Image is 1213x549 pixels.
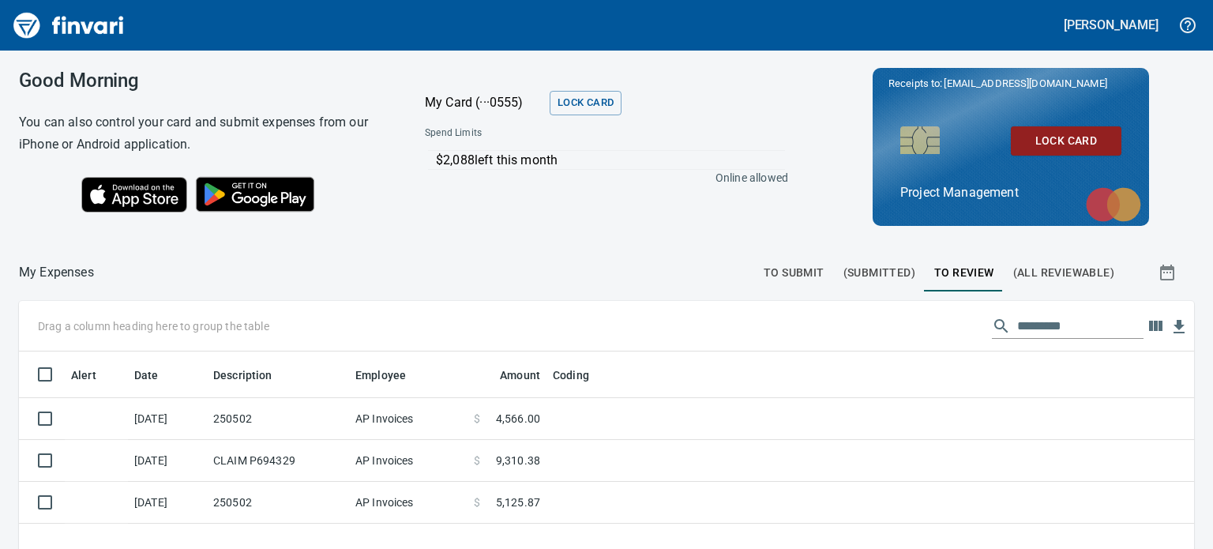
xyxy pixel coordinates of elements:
td: 250502 [207,482,349,524]
img: Download on the App Store [81,177,187,212]
span: (Submitted) [843,263,915,283]
h6: You can also control your card and submit expenses from our iPhone or Android application. [19,111,385,156]
span: Date [134,366,179,385]
span: Alert [71,366,117,385]
span: $ [474,411,480,427]
button: Download table [1167,315,1191,339]
span: Employee [355,366,406,385]
button: [PERSON_NAME] [1060,13,1162,37]
td: [DATE] [128,482,207,524]
h5: [PERSON_NAME] [1064,17,1159,33]
span: 5,125.87 [496,494,540,510]
span: Description [213,366,293,385]
td: 250502 [207,398,349,440]
span: Coding [553,366,589,385]
span: Lock Card [558,94,614,112]
span: Spend Limits [425,126,633,141]
span: $ [474,494,480,510]
button: Lock Card [1011,126,1121,156]
img: Get it on Google Play [187,168,323,220]
img: mastercard.svg [1078,179,1149,230]
button: Lock Card [550,91,622,115]
p: Drag a column heading here to group the table [38,318,269,334]
span: $ [474,453,480,468]
span: To Review [934,263,994,283]
h3: Good Morning [19,70,385,92]
td: AP Invoices [349,482,468,524]
span: Amount [479,366,540,385]
p: Project Management [900,183,1121,202]
img: Finvari [9,6,128,44]
p: Receipts to: [888,76,1133,92]
td: CLAIM P694329 [207,440,349,482]
span: Date [134,366,159,385]
td: AP Invoices [349,398,468,440]
td: AP Invoices [349,440,468,482]
p: $2,088 left this month [436,151,785,170]
span: Employee [355,366,426,385]
td: [DATE] [128,398,207,440]
button: Choose columns to display [1144,314,1167,338]
button: Show transactions within a particular date range [1144,254,1194,291]
span: 4,566.00 [496,411,540,427]
span: To Submit [764,263,824,283]
p: My Card (···0555) [425,93,543,112]
td: [DATE] [128,440,207,482]
span: Description [213,366,272,385]
span: [EMAIL_ADDRESS][DOMAIN_NAME] [942,76,1108,91]
span: (All Reviewable) [1013,263,1114,283]
span: Coding [553,366,610,385]
p: My Expenses [19,263,94,282]
span: 9,310.38 [496,453,540,468]
p: Online allowed [412,170,788,186]
span: Lock Card [1023,131,1109,151]
span: Alert [71,366,96,385]
nav: breadcrumb [19,263,94,282]
span: Amount [500,366,540,385]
